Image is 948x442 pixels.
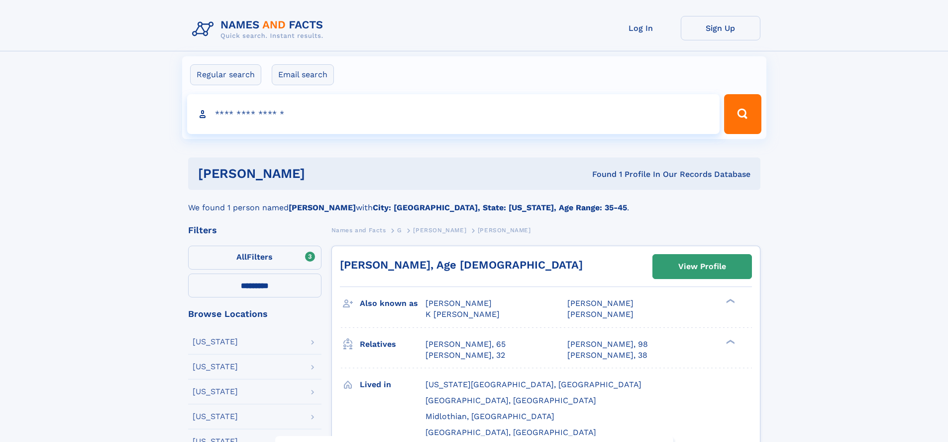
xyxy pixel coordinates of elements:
[188,309,321,318] div: Browse Locations
[724,298,736,304] div: ❯
[190,64,261,85] label: Regular search
[193,388,238,396] div: [US_STATE]
[425,339,506,350] a: [PERSON_NAME], 65
[448,169,750,180] div: Found 1 Profile In Our Records Database
[567,350,647,361] a: [PERSON_NAME], 38
[360,336,425,353] h3: Relatives
[653,255,751,279] a: View Profile
[413,227,466,234] span: [PERSON_NAME]
[188,246,321,270] label: Filters
[360,295,425,312] h3: Also known as
[188,16,331,43] img: Logo Names and Facts
[567,298,633,308] span: [PERSON_NAME]
[187,94,720,134] input: search input
[425,396,596,405] span: [GEOGRAPHIC_DATA], [GEOGRAPHIC_DATA]
[425,412,554,421] span: Midlothian, [GEOGRAPHIC_DATA]
[413,224,466,236] a: [PERSON_NAME]
[724,94,761,134] button: Search Button
[397,227,402,234] span: G
[478,227,531,234] span: [PERSON_NAME]
[425,428,596,437] span: [GEOGRAPHIC_DATA], [GEOGRAPHIC_DATA]
[331,224,386,236] a: Names and Facts
[193,413,238,421] div: [US_STATE]
[567,339,648,350] a: [PERSON_NAME], 98
[198,167,449,180] h1: [PERSON_NAME]
[601,16,681,40] a: Log In
[188,190,760,214] div: We found 1 person named with .
[425,309,500,319] span: K [PERSON_NAME]
[236,252,247,262] span: All
[193,338,238,346] div: [US_STATE]
[188,226,321,235] div: Filters
[425,298,492,308] span: [PERSON_NAME]
[193,363,238,371] div: [US_STATE]
[425,380,641,389] span: [US_STATE][GEOGRAPHIC_DATA], [GEOGRAPHIC_DATA]
[681,16,760,40] a: Sign Up
[425,350,505,361] a: [PERSON_NAME], 32
[289,203,356,212] b: [PERSON_NAME]
[373,203,627,212] b: City: [GEOGRAPHIC_DATA], State: [US_STATE], Age Range: 35-45
[397,224,402,236] a: G
[567,309,633,319] span: [PERSON_NAME]
[724,338,736,345] div: ❯
[678,255,726,278] div: View Profile
[272,64,334,85] label: Email search
[340,259,583,271] a: [PERSON_NAME], Age [DEMOGRAPHIC_DATA]
[360,376,425,393] h3: Lived in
